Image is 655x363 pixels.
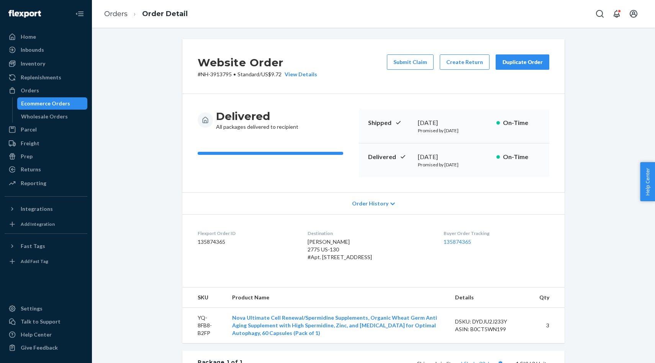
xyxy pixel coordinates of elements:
[21,344,58,352] div: Give Feedback
[21,305,43,312] div: Settings
[5,123,87,136] a: Parcel
[5,315,87,328] a: Talk to Support
[5,218,87,230] a: Add Integration
[418,127,490,134] p: Promised by [DATE]
[198,71,317,78] p: # NH-3913795 / US$9.72
[21,100,70,107] div: Ecommerce Orders
[418,153,490,161] div: [DATE]
[308,230,432,237] dt: Destination
[503,153,540,161] p: On-Time
[21,87,39,94] div: Orders
[5,302,87,315] a: Settings
[5,342,87,354] button: Give Feedback
[455,325,527,333] div: ASIN: B0CT5WN199
[198,238,295,246] dd: 135874365
[640,162,655,201] button: Help Center
[533,308,565,343] td: 3
[182,308,226,343] td: YQ-8FB8-B2FP
[216,109,298,123] h3: Delivered
[21,113,68,120] div: Wholesale Orders
[352,200,388,207] span: Order History
[5,137,87,149] a: Freight
[368,118,412,127] p: Shipped
[5,44,87,56] a: Inbounds
[17,97,88,110] a: Ecommerce Orders
[5,150,87,163] a: Prep
[418,118,490,127] div: [DATE]
[21,331,52,338] div: Help Center
[21,140,39,147] div: Freight
[237,71,259,77] span: Standard
[72,6,87,21] button: Close Navigation
[21,74,61,81] div: Replenishments
[233,71,236,77] span: •
[5,57,87,70] a: Inventory
[104,10,128,18] a: Orders
[5,177,87,189] a: Reporting
[98,3,194,25] ol: breadcrumbs
[455,318,527,325] div: DSKU: DYDJU2J233Y
[21,153,33,160] div: Prep
[216,109,298,131] div: All packages delivered to recipient
[21,242,45,250] div: Fast Tags
[444,230,549,237] dt: Buyer Order Tracking
[232,314,437,336] a: Nova Ultimate Cell Renewal/Spermidine Supplements, Organic Wheat Germ Anti Aging Supplement with ...
[5,329,87,341] a: Help Center
[5,31,87,43] a: Home
[5,255,87,268] a: Add Fast Tag
[282,71,317,78] button: View Details
[533,287,565,308] th: Qty
[502,58,543,66] div: Duplicate Order
[21,318,61,325] div: Talk to Support
[496,54,549,70] button: Duplicate Order
[21,221,55,227] div: Add Integration
[308,238,372,260] span: [PERSON_NAME] 2775 US-130 #Apt. [STREET_ADDRESS]
[21,60,45,67] div: Inventory
[142,10,188,18] a: Order Detail
[21,46,44,54] div: Inbounds
[5,203,87,215] button: Integrations
[21,126,37,133] div: Parcel
[418,161,490,168] p: Promised by [DATE]
[226,287,449,308] th: Product Name
[5,71,87,84] a: Replenishments
[21,258,48,264] div: Add Fast Tag
[5,163,87,176] a: Returns
[387,54,434,70] button: Submit Claim
[198,230,295,237] dt: Flexport Order ID
[440,54,490,70] button: Create Return
[21,179,46,187] div: Reporting
[592,6,608,21] button: Open Search Box
[609,6,624,21] button: Open notifications
[17,110,88,123] a: Wholesale Orders
[449,287,533,308] th: Details
[21,166,41,173] div: Returns
[5,240,87,252] button: Fast Tags
[198,54,317,71] h2: Website Order
[182,287,226,308] th: SKU
[5,84,87,97] a: Orders
[368,153,412,161] p: Delivered
[626,6,641,21] button: Open account menu
[21,205,53,213] div: Integrations
[21,33,36,41] div: Home
[503,118,540,127] p: On-Time
[8,10,41,18] img: Flexport logo
[444,238,471,245] a: 135874365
